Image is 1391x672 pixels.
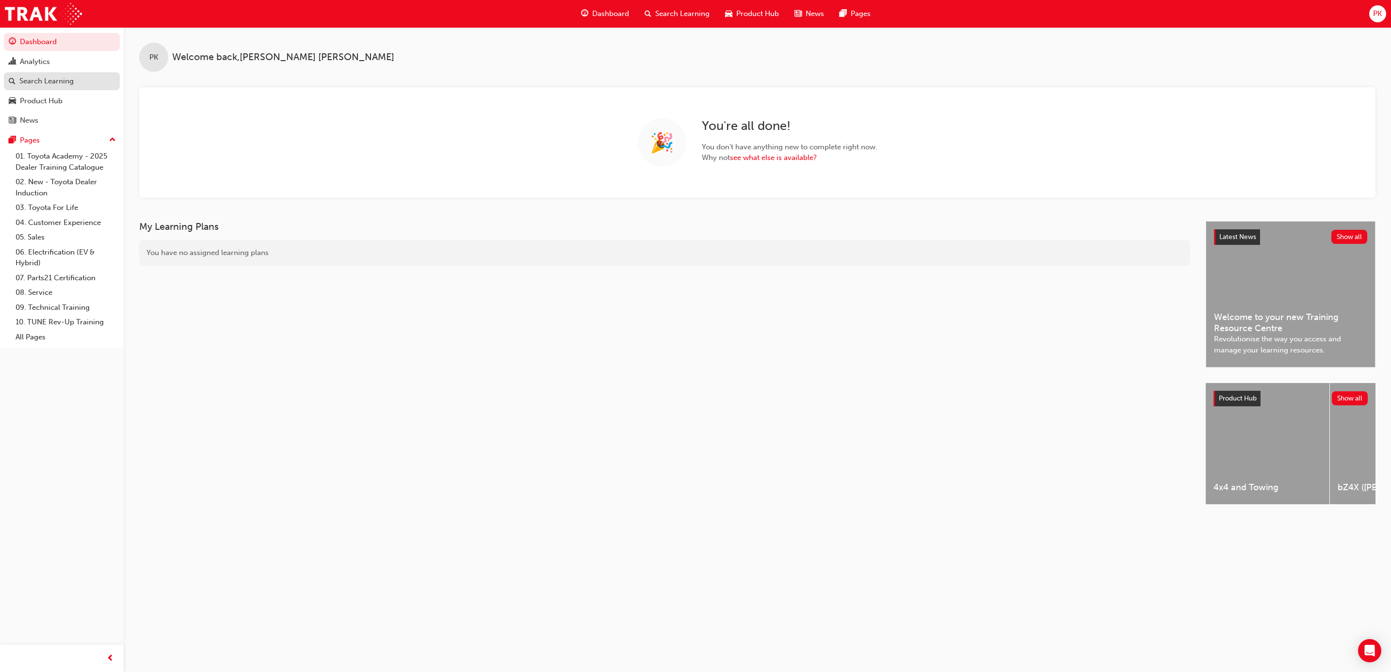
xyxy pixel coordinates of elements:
[702,118,877,134] h2: You ' re all done!
[806,8,824,19] span: News
[9,116,16,125] span: news-icon
[1219,394,1257,402] span: Product Hub
[20,56,50,67] div: Analytics
[20,115,38,126] div: News
[12,149,120,175] a: 01. Toyota Academy - 2025 Dealer Training Catalogue
[9,136,16,145] span: pages-icon
[4,53,120,71] a: Analytics
[650,137,674,148] span: 🎉
[1213,391,1368,406] a: Product HubShow all
[725,8,732,20] span: car-icon
[4,112,120,129] a: News
[702,152,877,163] span: Why not
[12,200,120,215] a: 03. Toyota For Life
[12,245,120,271] a: 06. Electrification (EV & Hybrid)
[9,77,16,86] span: search-icon
[9,58,16,66] span: chart-icon
[840,8,847,20] span: pages-icon
[1331,230,1368,244] button: Show all
[1369,5,1386,22] button: PK
[4,92,120,110] a: Product Hub
[4,131,120,149] button: Pages
[12,175,120,200] a: 02. New - Toyota Dealer Induction
[573,4,637,24] a: guage-iconDashboard
[20,135,40,146] div: Pages
[645,8,651,20] span: search-icon
[107,653,114,665] span: prev-icon
[581,8,588,20] span: guage-icon
[12,230,120,245] a: 05. Sales
[19,76,74,87] div: Search Learning
[20,96,63,107] div: Product Hub
[637,4,717,24] a: search-iconSearch Learning
[109,134,116,146] span: up-icon
[1214,334,1367,355] span: Revolutionise the way you access and manage your learning resources.
[851,8,871,19] span: Pages
[794,8,802,20] span: news-icon
[139,240,1190,266] div: You have no assigned learning plans
[655,8,710,19] span: Search Learning
[1332,391,1368,405] button: Show all
[12,271,120,286] a: 07. Parts21 Certification
[139,221,1190,232] h3: My Learning Plans
[736,8,779,19] span: Product Hub
[4,72,120,90] a: Search Learning
[4,33,120,51] a: Dashboard
[592,8,629,19] span: Dashboard
[1206,221,1375,368] a: Latest NewsShow allWelcome to your new Training Resource CentreRevolutionise the way you access a...
[149,52,158,63] span: PK
[4,31,120,131] button: DashboardAnalyticsSearch LearningProduct HubNews
[12,285,120,300] a: 08. Service
[5,3,82,25] img: Trak
[1373,8,1382,19] span: PK
[12,300,120,315] a: 09. Technical Training
[12,330,120,345] a: All Pages
[717,4,787,24] a: car-iconProduct Hub
[787,4,832,24] a: news-iconNews
[1213,482,1322,493] span: 4x4 and Towing
[730,153,817,162] a: see what else is available?
[832,4,878,24] a: pages-iconPages
[1219,233,1256,241] span: Latest News
[12,215,120,230] a: 04. Customer Experience
[9,97,16,106] span: car-icon
[9,38,16,47] span: guage-icon
[1358,639,1381,662] div: Open Intercom Messenger
[1214,229,1367,245] a: Latest NewsShow all
[1214,312,1367,334] span: Welcome to your new Training Resource Centre
[172,52,394,63] span: Welcome back , [PERSON_NAME] [PERSON_NAME]
[12,315,120,330] a: 10. TUNE Rev-Up Training
[702,142,877,153] span: You don ' t have anything new to complete right now.
[1206,383,1329,504] a: 4x4 and Towing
